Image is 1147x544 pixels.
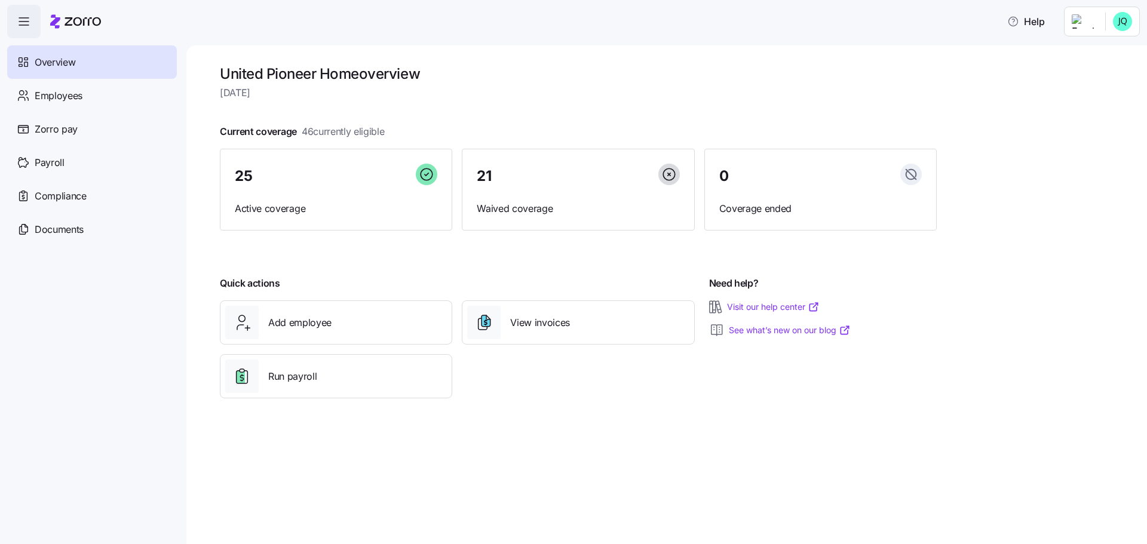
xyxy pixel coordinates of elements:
[7,112,177,146] a: Zorro pay
[220,276,280,291] span: Quick actions
[35,222,84,237] span: Documents
[1072,14,1096,29] img: Employer logo
[235,201,437,216] span: Active coverage
[709,276,759,291] span: Need help?
[220,85,937,100] span: [DATE]
[35,189,87,204] span: Compliance
[7,179,177,213] a: Compliance
[719,201,922,216] span: Coverage ended
[220,124,385,139] span: Current coverage
[268,369,317,384] span: Run payroll
[719,169,729,183] span: 0
[35,122,78,137] span: Zorro pay
[268,315,332,330] span: Add employee
[35,88,82,103] span: Employees
[729,324,851,336] a: See what’s new on our blog
[7,146,177,179] a: Payroll
[477,169,491,183] span: 21
[220,64,937,83] h1: United Pioneer Home overview
[7,79,177,112] a: Employees
[510,315,570,330] span: View invoices
[35,155,65,170] span: Payroll
[998,10,1054,33] button: Help
[7,45,177,79] a: Overview
[1113,12,1132,31] img: 4b8e4801d554be10763704beea63fd77
[727,301,820,313] a: Visit our help center
[7,213,177,246] a: Documents
[1007,14,1045,29] span: Help
[302,124,385,139] span: 46 currently eligible
[35,55,75,70] span: Overview
[235,169,252,183] span: 25
[477,201,679,216] span: Waived coverage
